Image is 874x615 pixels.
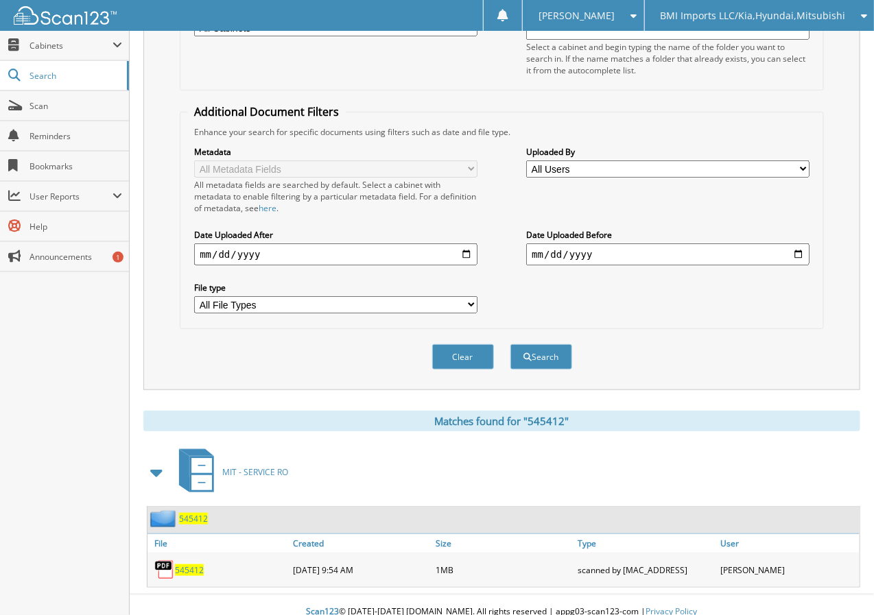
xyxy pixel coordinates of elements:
[194,146,477,158] label: Metadata
[432,344,494,370] button: Clear
[143,411,860,431] div: Matches found for "545412"
[526,229,809,241] label: Date Uploaded Before
[194,179,477,214] div: All metadata fields are searched by default. Select a cabinet with metadata to enable filtering b...
[29,40,113,51] span: Cabinets
[510,344,572,370] button: Search
[575,534,718,553] a: Type
[432,556,575,583] div: 1MB
[717,534,860,553] a: User
[194,229,477,241] label: Date Uploaded After
[575,556,718,583] div: scanned by [MAC_ADDRESS]
[14,6,117,25] img: scan123-logo-white.svg
[147,534,290,553] a: File
[539,12,615,20] span: [PERSON_NAME]
[29,191,113,202] span: User Reports
[526,146,809,158] label: Uploaded By
[29,251,122,263] span: Announcements
[113,252,123,263] div: 1
[259,202,276,214] a: here
[154,559,175,580] img: PDF.png
[175,564,204,576] a: 545412
[150,510,179,527] img: folder2.png
[171,445,288,499] a: MIT - SERVICE RO
[187,126,816,138] div: Enhance your search for specific documents using filters such as date and file type.
[290,556,433,583] div: [DATE] 9:54 AM
[194,243,477,265] input: start
[29,100,122,112] span: Scan
[179,513,208,524] a: 545412
[222,466,288,478] span: MIT - SERVICE RO
[432,534,575,553] a: Size
[526,41,809,76] div: Select a cabinet and begin typing the name of the folder you want to search in. If the name match...
[660,12,845,20] span: BMI Imports LLC/Kia,Hyundai,Mitsubishi
[526,243,809,265] input: end
[717,556,860,583] div: [PERSON_NAME]
[29,130,122,142] span: Reminders
[290,534,433,553] a: Created
[187,104,346,119] legend: Additional Document Filters
[194,282,477,293] label: File type
[29,221,122,232] span: Help
[29,160,122,172] span: Bookmarks
[29,70,120,82] span: Search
